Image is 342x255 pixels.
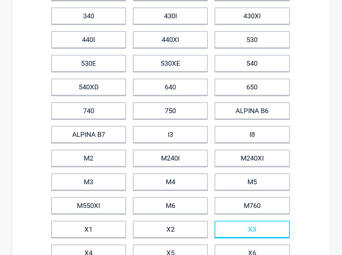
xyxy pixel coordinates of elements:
[133,79,208,95] a: 640
[215,197,289,214] a: M760
[215,150,289,167] a: M240XI
[51,221,126,238] a: X1
[215,102,289,119] a: ALPINA B6
[215,221,289,238] a: X3
[215,7,289,24] a: 430XI
[51,79,126,95] a: 540XD
[133,102,208,119] a: 750
[51,55,126,72] a: 530E
[51,197,126,214] a: M550XI
[215,173,289,190] a: M5
[215,79,289,95] a: 650
[51,173,126,190] a: M3
[51,31,126,48] a: 440I
[133,55,208,72] a: 530XE
[51,126,126,143] a: ALPINA B7
[133,197,208,214] a: M6
[215,126,289,143] a: I8
[51,7,126,24] a: 340
[133,126,208,143] a: I3
[133,221,208,238] a: X2
[215,55,289,72] a: 540
[51,102,126,119] a: 740
[215,31,289,48] a: 530
[133,31,208,48] a: 440XI
[133,173,208,190] a: M4
[133,7,208,24] a: 430I
[51,150,126,167] a: M2
[133,150,208,167] a: M240I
